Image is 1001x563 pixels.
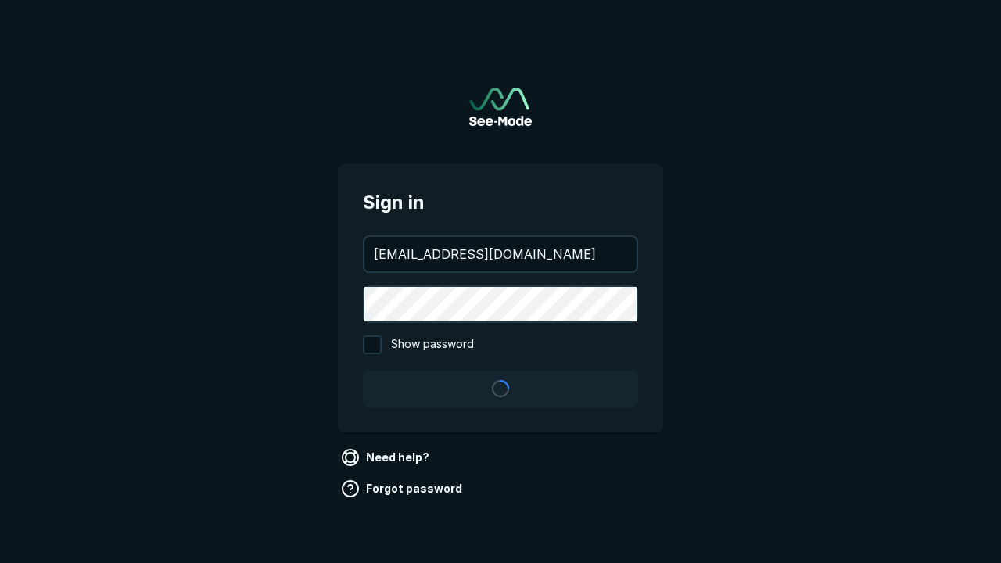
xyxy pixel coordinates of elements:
a: Need help? [338,445,436,470]
a: Forgot password [338,476,468,501]
img: See-Mode Logo [469,88,532,126]
a: Go to sign in [469,88,532,126]
span: Show password [391,335,474,354]
span: Sign in [363,188,638,217]
input: your@email.com [364,237,637,271]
